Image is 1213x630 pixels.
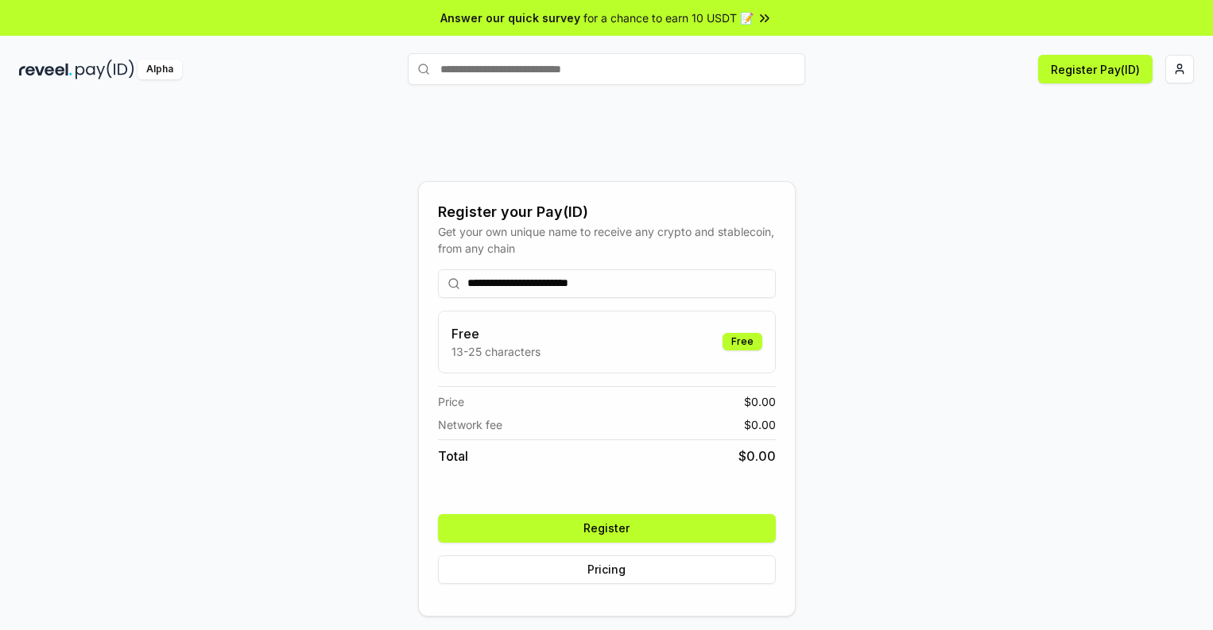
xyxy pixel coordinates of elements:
[438,416,502,433] span: Network fee
[438,393,464,410] span: Price
[440,10,580,26] span: Answer our quick survey
[744,393,776,410] span: $ 0.00
[138,60,182,79] div: Alpha
[744,416,776,433] span: $ 0.00
[583,10,754,26] span: for a chance to earn 10 USDT 📝
[438,201,776,223] div: Register your Pay(ID)
[451,324,541,343] h3: Free
[76,60,134,79] img: pay_id
[438,514,776,543] button: Register
[438,555,776,584] button: Pricing
[738,446,776,466] span: $ 0.00
[451,343,541,360] p: 13-25 characters
[723,333,762,350] div: Free
[19,60,72,79] img: reveel_dark
[438,446,468,466] span: Total
[438,223,776,257] div: Get your own unique name to receive any crypto and stablecoin, from any chain
[1038,55,1153,83] button: Register Pay(ID)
